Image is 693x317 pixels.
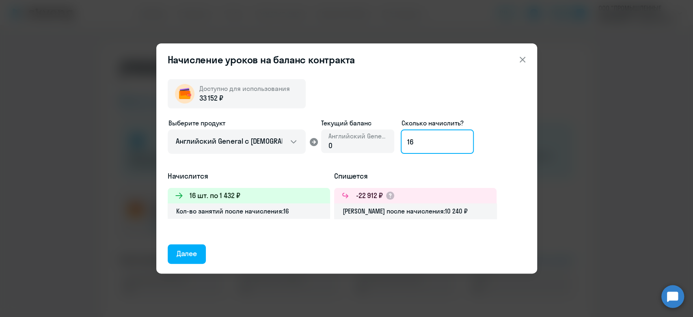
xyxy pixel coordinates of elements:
[175,84,194,104] img: wallet-circle.png
[168,203,330,219] div: Кол-во занятий после начисления: 16
[190,190,240,201] h3: 16 шт. по 1 432 ₽
[334,203,497,219] div: [PERSON_NAME] после начисления: 10 240 ₽
[168,119,225,127] span: Выберите продукт
[168,171,330,181] h5: Начислится
[402,119,464,127] span: Сколько начислить?
[334,171,497,181] h5: Спишется
[156,53,537,66] header: Начисление уроков на баланс контракта
[168,244,206,264] button: Далее
[321,118,394,128] span: Текущий баланс
[356,190,383,201] h3: -22 912 ₽
[199,93,224,104] span: 33 152 ₽
[328,132,387,140] span: Английский General
[199,84,290,93] span: Доступно для использования
[177,248,197,259] div: Далее
[328,141,332,150] span: 0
